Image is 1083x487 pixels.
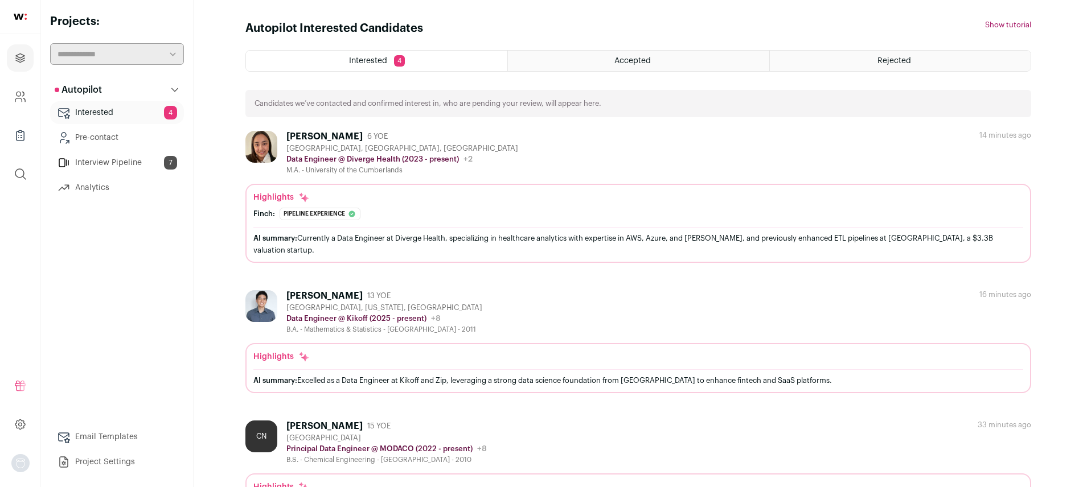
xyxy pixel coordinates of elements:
[50,176,184,199] a: Analytics
[50,126,184,149] a: Pre-contact
[55,83,102,97] p: Autopilot
[50,79,184,101] button: Autopilot
[253,232,1023,256] div: Currently a Data Engineer at Diverge Health, specializing in healthcare analytics with expertise ...
[245,131,1031,263] a: [PERSON_NAME] 6 YOE [GEOGRAPHIC_DATA], [GEOGRAPHIC_DATA], [GEOGRAPHIC_DATA] Data Engineer @ Diver...
[245,20,423,36] h1: Autopilot Interested Candidates
[394,55,405,67] span: 4
[50,151,184,174] a: Interview Pipeline7
[286,144,518,153] div: [GEOGRAPHIC_DATA], [GEOGRAPHIC_DATA], [GEOGRAPHIC_DATA]
[978,420,1031,430] div: 33 minutes ago
[245,131,277,163] img: 0d6edd5f008c5afb30c07a46f840fe637f784d685acb89eeb8ccff673bd27125.jpg
[164,106,177,119] span: 4
[7,83,34,110] a: Company and ATS Settings
[245,420,277,452] div: CN
[11,454,30,472] button: Open dropdown
[979,290,1031,299] div: 16 minutes ago
[7,44,34,72] a: Projects
[164,156,177,170] span: 7
[614,57,651,65] span: Accepted
[253,377,297,384] span: AI summary:
[253,209,275,218] div: Finch:
[14,14,27,20] img: wellfound-shorthand-0d5821cbd27db2630d0214b213865d53afaa358527fdda9d0ea32b1df1b89c2c.svg
[50,426,184,448] a: Email Templates
[286,325,482,334] div: B.A. - Mathematics & Statistics - [GEOGRAPHIC_DATA] - 2011
[286,455,487,464] div: B.S. - Chemical Engineering - [GEOGRAPHIC_DATA] - 2010
[477,445,487,453] span: +8
[463,155,473,163] span: +2
[286,420,363,432] div: [PERSON_NAME]
[979,131,1031,140] div: 14 minutes ago
[286,131,363,142] div: [PERSON_NAME]
[253,234,297,242] span: AI summary:
[286,434,487,443] div: [GEOGRAPHIC_DATA]
[286,303,482,312] div: [GEOGRAPHIC_DATA], [US_STATE], [GEOGRAPHIC_DATA]
[286,444,473,453] p: Principal Data Engineer @ MODACO (2022 - present)
[50,14,184,30] h2: Projects:
[255,99,601,108] p: Candidates we’ve contacted and confirmed interest in, who are pending your review, will appear here.
[253,192,310,203] div: Highlights
[245,290,1031,393] a: [PERSON_NAME] 13 YOE [GEOGRAPHIC_DATA], [US_STATE], [GEOGRAPHIC_DATA] Data Engineer @ Kikoff (202...
[770,51,1031,71] a: Rejected
[286,290,363,302] div: [PERSON_NAME]
[280,208,360,220] div: Pipeline experience
[985,20,1031,30] button: Show tutorial
[253,374,1023,386] div: Excelled as a Data Engineer at Kikoff and Zip, leveraging a strong data science foundation from [...
[286,155,459,164] p: Data Engineer @ Diverge Health (2023 - present)
[508,51,769,71] a: Accepted
[11,454,30,472] img: nopic.png
[50,101,184,124] a: Interested4
[367,291,391,300] span: 13 YOE
[245,290,277,322] img: d5f787794ebfd1e629d882ad9d53c06d9c6082b65ee9db994cb9e7ab7c372051.jpg
[50,451,184,473] a: Project Settings
[367,132,388,141] span: 6 YOE
[349,57,387,65] span: Interested
[367,422,391,431] span: 15 YOE
[286,314,426,323] p: Data Engineer @ Kikoff (2025 - present)
[286,166,518,175] div: M.A. - University of the Cumberlands
[431,315,441,323] span: +8
[7,122,34,149] a: Company Lists
[877,57,911,65] span: Rejected
[253,351,310,362] div: Highlights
